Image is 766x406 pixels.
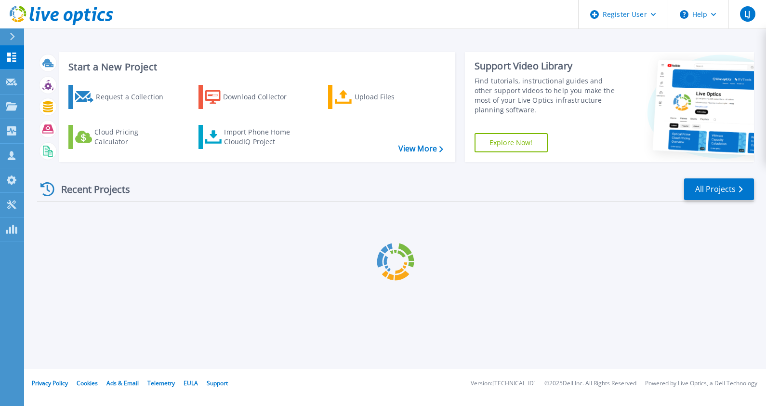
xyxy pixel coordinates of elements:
a: Support [207,379,228,387]
a: All Projects [684,178,754,200]
div: Upload Files [355,87,432,107]
li: © 2025 Dell Inc. All Rights Reserved [544,380,636,387]
div: Cloud Pricing Calculator [94,127,172,147]
div: Download Collector [223,87,300,107]
a: Privacy Policy [32,379,68,387]
a: View More [398,144,443,153]
a: Cookies [77,379,98,387]
a: Ads & Email [106,379,139,387]
li: Version: [TECHNICAL_ID] [471,380,536,387]
a: Telemetry [147,379,175,387]
span: LJ [744,10,750,18]
div: Find tutorials, instructional guides and other support videos to help you make the most of your L... [475,76,620,115]
a: Download Collector [198,85,306,109]
div: Import Phone Home CloudIQ Project [224,127,299,147]
div: Support Video Library [475,60,620,72]
div: Request a Collection [96,87,173,107]
li: Powered by Live Optics, a Dell Technology [645,380,757,387]
a: Upload Files [328,85,436,109]
a: Explore Now! [475,133,548,152]
a: EULA [184,379,198,387]
a: Cloud Pricing Calculator [68,125,176,149]
h3: Start a New Project [68,62,443,72]
a: Request a Collection [68,85,176,109]
div: Recent Projects [37,177,143,201]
